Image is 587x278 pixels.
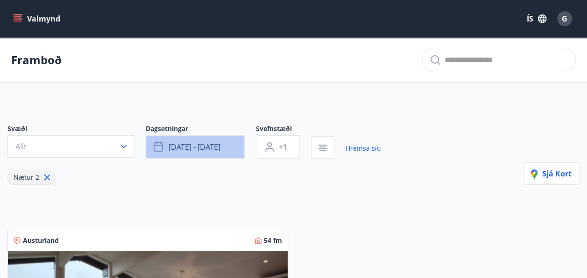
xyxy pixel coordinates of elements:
button: menu [11,10,64,27]
span: [DATE] - [DATE] [169,142,220,152]
p: Framboð [11,52,62,68]
span: Svefnstæði [256,124,311,135]
button: [DATE] - [DATE] [146,135,245,159]
button: Sjá kort [523,162,580,185]
button: Allt [7,135,134,158]
a: Hreinsa síu [346,138,381,159]
span: G [562,14,567,24]
span: Dagsetningar [146,124,256,135]
button: +1 [256,135,300,159]
span: Nætur 2 [14,173,39,182]
span: 54 fm [264,236,282,245]
button: G [553,7,576,30]
span: Allt [15,141,27,152]
div: Nætur 2 [7,170,55,185]
span: Sjá kort [531,168,572,179]
span: Austurland [23,236,59,245]
span: Svæði [7,124,146,135]
span: +1 [279,142,287,152]
button: ÍS [522,10,552,27]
